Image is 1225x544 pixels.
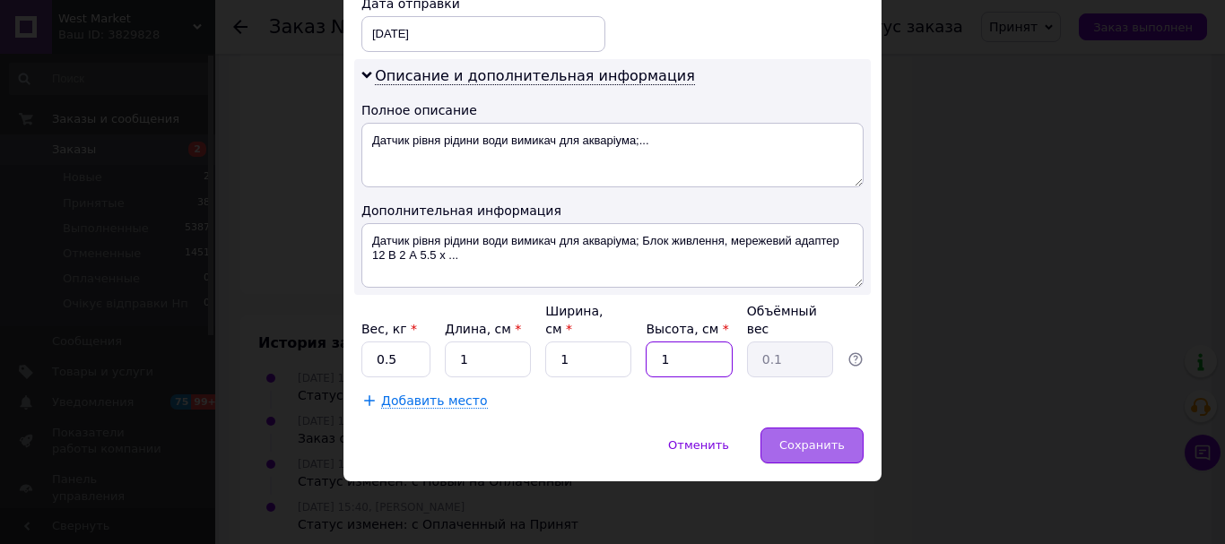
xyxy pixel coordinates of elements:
div: Полное описание [361,101,864,119]
span: Отменить [668,438,729,452]
textarea: Датчик рівня рідини води вимикач для акваріума;... [361,123,864,187]
label: Высота, см [646,322,728,336]
textarea: Датчик рівня рідини води вимикач для акваріума; Блок живлення, мережевий адаптер 12 В 2 А 5.5 x ... [361,223,864,288]
span: Описание и дополнительная информация [375,67,695,85]
div: Объёмный вес [747,302,833,338]
span: Добавить место [381,393,488,409]
label: Длина, см [445,322,521,336]
div: Дополнительная информация [361,202,864,220]
label: Вес, кг [361,322,417,336]
span: Сохранить [779,438,845,452]
label: Ширина, см [545,304,603,336]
